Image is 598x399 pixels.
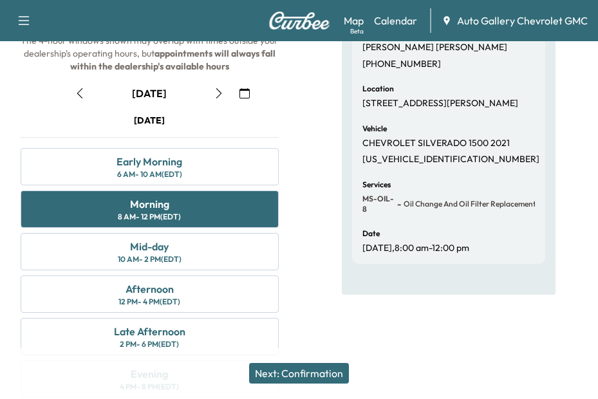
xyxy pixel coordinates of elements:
h6: Date [362,230,380,237]
div: 2 PM - 6 PM (EDT) [120,339,179,349]
div: 12 PM - 4 PM (EDT) [118,297,180,307]
div: Morning [130,196,169,212]
div: [DATE] [134,114,165,127]
div: 10 AM - 2 PM (EDT) [118,254,182,264]
div: Late Afternoon [114,324,185,339]
div: 8 AM - 12 PM (EDT) [118,212,181,222]
div: Afternoon [126,281,174,297]
span: Auto Gallery Chevrolet GMC [457,13,588,28]
img: Curbee Logo [268,12,330,30]
b: appointments will always fall within the dealership's available hours [70,48,277,72]
p: [US_VEHICLE_IDENTIFICATION_NUMBER] [362,154,539,165]
div: [DATE] [132,86,167,100]
h6: Location [362,85,394,93]
span: - [395,198,401,210]
div: Early Morning [117,154,182,169]
div: Beta [350,26,364,36]
p: CHEVROLET SILVERADO 1500 2021 [362,138,510,149]
p: [STREET_ADDRESS][PERSON_NAME] [362,98,518,109]
a: Calendar [374,13,417,28]
p: [DATE] , 8:00 am - 12:00 pm [362,243,469,254]
button: Next: Confirmation [249,363,349,384]
div: 6 AM - 10 AM (EDT) [117,169,182,180]
p: [PERSON_NAME] [PERSON_NAME] [362,42,507,53]
div: Mid-day [130,239,169,254]
h6: Services [362,181,391,189]
span: MS-OIL-8 [362,194,395,214]
a: MapBeta [344,13,364,28]
span: Oil Change and Oil Filter Replacement - 8 Qt [401,199,543,209]
p: [PHONE_NUMBER] [362,59,441,70]
h6: Vehicle [362,125,387,133]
